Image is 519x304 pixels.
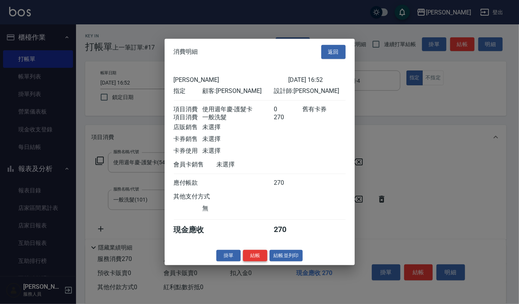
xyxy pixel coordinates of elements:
button: 返回 [321,45,346,59]
div: [PERSON_NAME] [174,76,288,83]
div: 店販銷售 [174,123,202,131]
button: 結帳 [243,250,267,261]
div: 項目消費 [174,113,202,121]
div: 設計師: [PERSON_NAME] [274,87,345,95]
div: 0 [274,105,302,113]
div: [DATE] 16:52 [288,76,346,83]
div: 未選擇 [202,123,274,131]
div: 270 [274,179,302,187]
div: 顧客: [PERSON_NAME] [202,87,274,95]
div: 270 [274,224,302,235]
button: 結帳並列印 [270,250,303,261]
span: 消費明細 [174,48,198,56]
button: 掛單 [216,250,241,261]
div: 會員卡銷售 [174,160,217,168]
div: 未選擇 [202,147,274,155]
div: 舊有卡券 [302,105,345,113]
div: 未選擇 [217,160,288,168]
div: 使用週年慶-護髮卡 [202,105,274,113]
div: 卡券銷售 [174,135,202,143]
div: 應付帳款 [174,179,202,187]
div: 無 [202,204,274,212]
div: 一般洗髮 [202,113,274,121]
div: 270 [274,113,302,121]
div: 未選擇 [202,135,274,143]
div: 項目消費 [174,105,202,113]
div: 卡券使用 [174,147,202,155]
div: 現金應收 [174,224,217,235]
div: 指定 [174,87,202,95]
div: 其他支付方式 [174,192,231,200]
